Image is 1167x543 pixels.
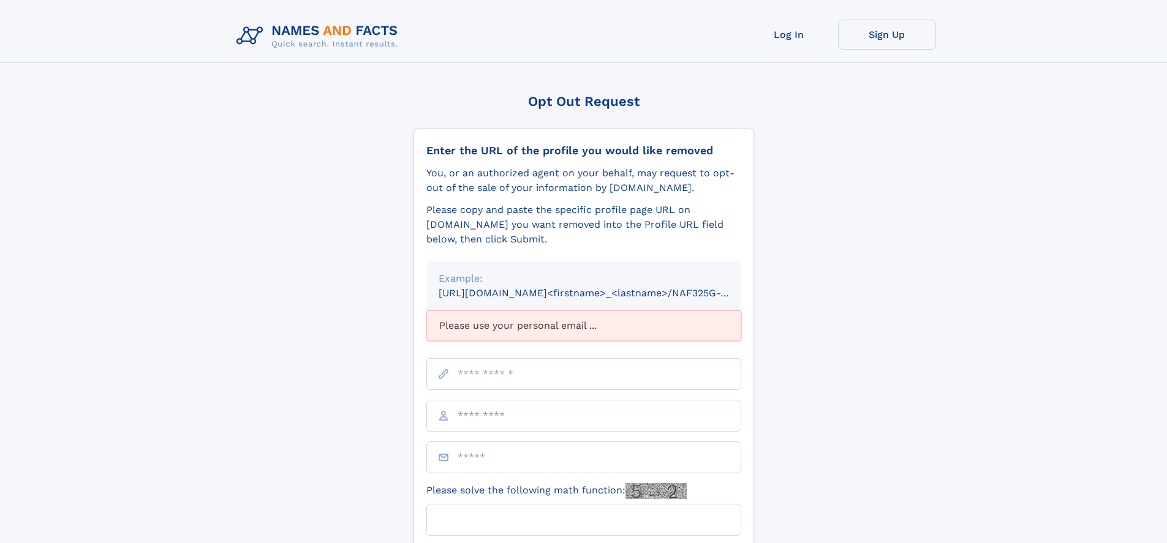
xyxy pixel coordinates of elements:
div: Opt Out Request [414,94,754,109]
div: Enter the URL of the profile you would like removed [426,144,741,157]
label: Please solve the following math function: [426,483,687,499]
small: [URL][DOMAIN_NAME]<firstname>_<lastname>/NAF325G-xxxxxxxx [439,287,765,299]
a: Sign Up [838,20,936,50]
div: Please use your personal email ... [426,310,741,341]
a: Log In [740,20,838,50]
div: You, or an authorized agent on your behalf, may request to opt-out of the sale of your informatio... [426,166,741,195]
div: Please copy and paste the specific profile page URL on [DOMAIN_NAME] you want removed into the Pr... [426,203,741,247]
img: Logo Names and Facts [232,20,408,53]
div: Example: [439,271,729,286]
